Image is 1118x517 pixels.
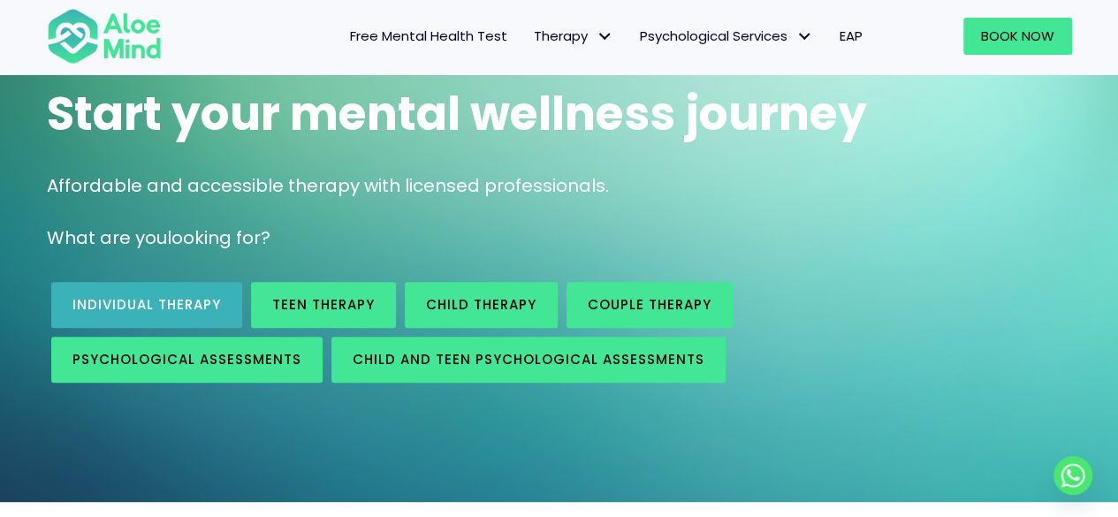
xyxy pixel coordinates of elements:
span: Teen Therapy [272,295,375,314]
a: Child and Teen Psychological assessments [331,337,726,383]
span: Therapy [534,27,613,45]
a: Teen Therapy [251,282,396,328]
span: Couple therapy [588,295,711,314]
a: Book Now [963,18,1072,55]
span: Child and Teen Psychological assessments [353,350,704,369]
span: EAP [840,27,863,45]
span: Therapy: submenu [592,24,618,49]
nav: Menu [185,18,876,55]
a: Free Mental Health Test [337,18,521,55]
a: Child Therapy [405,282,558,328]
span: Psychological assessments [72,350,301,369]
a: Individual therapy [51,282,242,328]
span: What are you [47,225,167,250]
a: Couple therapy [567,282,733,328]
img: Aloe mind Logo [47,7,162,65]
span: Psychological Services [640,27,813,45]
span: Child Therapy [426,295,536,314]
span: Individual therapy [72,295,221,314]
a: TherapyTherapy: submenu [521,18,627,55]
a: EAP [826,18,876,55]
span: Book Now [981,27,1054,45]
span: Start your mental wellness journey [47,81,867,146]
a: Whatsapp [1053,456,1092,495]
p: Affordable and accessible therapy with licensed professionals. [47,173,1072,199]
span: looking for? [167,225,270,250]
span: Psychological Services: submenu [792,24,818,49]
a: Psychological assessments [51,337,323,383]
span: Free Mental Health Test [350,27,507,45]
a: Psychological ServicesPsychological Services: submenu [627,18,826,55]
